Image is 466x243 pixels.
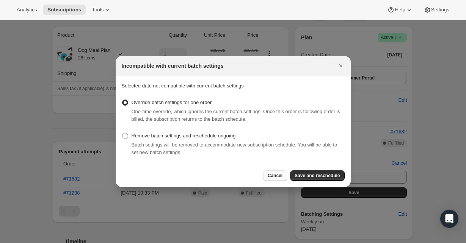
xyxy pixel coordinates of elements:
[132,109,340,122] span: One-time override, which ignores the current batch settings. Once this order is following order i...
[419,5,454,15] button: Settings
[336,61,346,71] button: Close
[122,83,244,89] span: Selected date not compatible with current batch settings
[43,5,86,15] button: Subscriptions
[47,7,81,13] span: Subscriptions
[263,170,287,181] button: Cancel
[87,5,116,15] button: Tools
[440,210,458,228] div: Open Intercom Messenger
[17,7,37,13] span: Analytics
[132,142,337,155] span: Batch settings will be removed to accommodate new subscription schedule. You will be able to set ...
[92,7,104,13] span: Tools
[431,7,449,13] span: Settings
[132,100,212,105] span: Override batch settings for one order
[268,173,282,179] span: Cancel
[122,62,224,70] h2: Incompatible with current batch settings
[383,5,417,15] button: Help
[132,133,236,139] span: Remove batch settings and reschedule ongoing
[290,170,344,181] button: Save and reschedule
[295,173,340,179] span: Save and reschedule
[12,5,41,15] button: Analytics
[395,7,405,13] span: Help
